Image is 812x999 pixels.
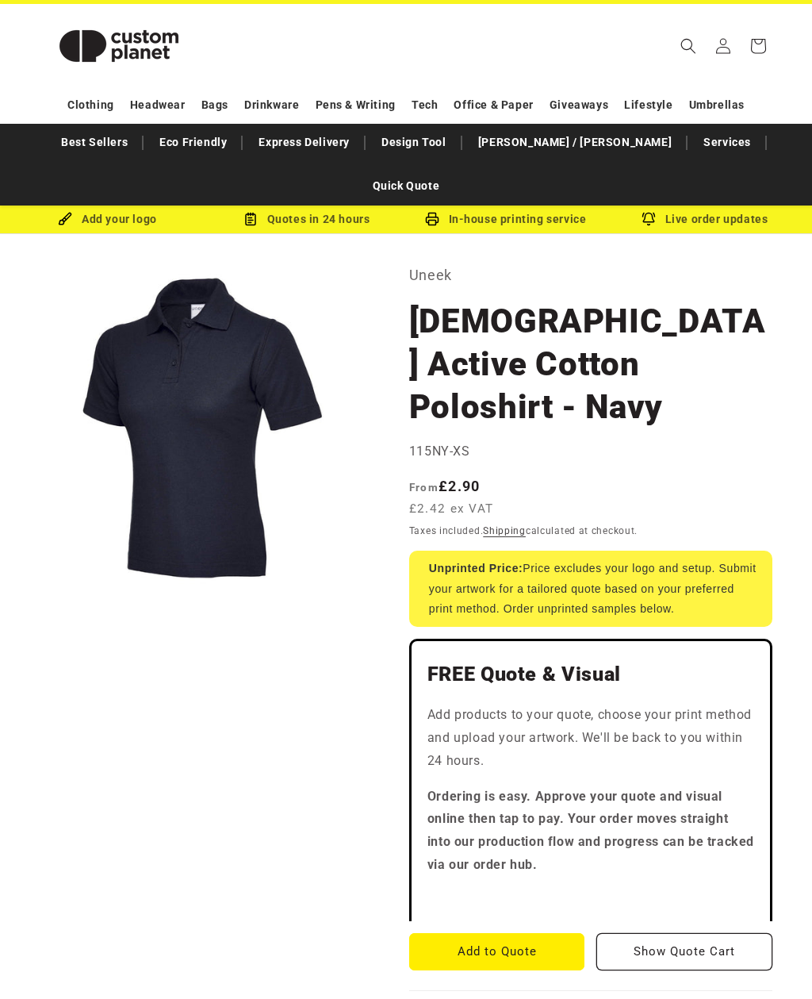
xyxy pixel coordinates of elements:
[624,91,672,119] a: Lifestyle
[427,704,754,772] p: Add products to your quote, choose your print method and upload your artwork. We'll be back to yo...
[483,525,526,536] a: Shipping
[365,172,448,200] a: Quick Quote
[130,91,186,119] a: Headwear
[34,4,205,87] a: Custom Planet
[53,129,136,156] a: Best Sellers
[8,209,207,229] div: Add your logo
[409,933,585,970] button: Add to Quote
[689,91,745,119] a: Umbrellas
[244,91,299,119] a: Drinkware
[427,889,754,905] iframe: Customer reviews powered by Trustpilot
[605,209,804,229] div: Live order updates
[373,129,454,156] a: Design Tool
[425,212,439,226] img: In-house printing
[316,91,396,119] a: Pens & Writing
[427,662,754,687] h2: FREE Quote & Visual
[243,212,258,226] img: Order Updates Icon
[409,478,481,494] strong: £2.90
[201,91,228,119] a: Bags
[642,212,656,226] img: Order updates
[470,129,680,156] a: [PERSON_NAME] / [PERSON_NAME]
[409,481,439,494] span: From
[151,129,235,156] a: Eco Friendly
[409,551,772,627] div: Price excludes your logo and setup. Submit your artwork for a tailored quote based on your prefer...
[207,209,406,229] div: Quotes in 24 hours
[427,789,754,872] strong: Ordering is easy. Approve your quote and visual online then tap to pay. Your order moves straight...
[540,828,812,999] iframe: Chat Widget
[454,91,533,119] a: Office & Paper
[67,91,114,119] a: Clothing
[409,523,772,539] div: Taxes included. calculated at checkout.
[409,300,772,428] h1: [DEMOGRAPHIC_DATA] Active Cotton Poloshirt - Navy
[429,562,523,574] strong: Unprinted Price:
[251,129,358,156] a: Express Delivery
[671,29,706,63] summary: Search
[550,91,608,119] a: Giveaways
[58,212,72,226] img: Brush Icon
[409,444,470,459] span: 115NY-XS
[409,263,772,288] p: Uneek
[406,209,605,229] div: In-house printing service
[409,500,494,518] span: £2.42 ex VAT
[695,129,759,156] a: Services
[412,91,438,119] a: Tech
[40,10,198,82] img: Custom Planet
[40,263,370,593] media-gallery: Gallery Viewer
